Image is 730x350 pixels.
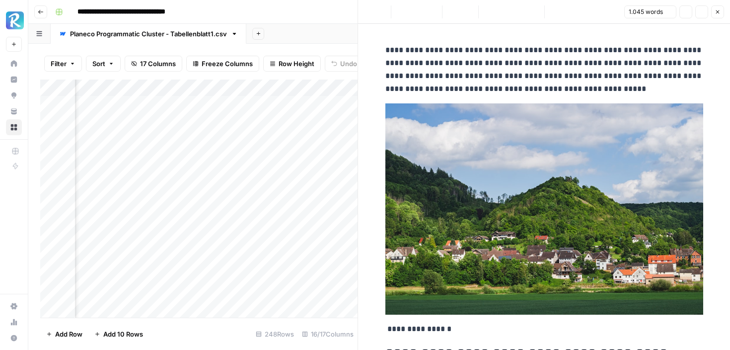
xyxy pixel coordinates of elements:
[55,329,82,339] span: Add Row
[92,59,105,69] span: Sort
[624,5,676,18] button: 1.045 words
[263,56,321,72] button: Row Height
[6,8,22,33] button: Workspace: Radyant
[6,87,22,103] a: Opportunities
[44,56,82,72] button: Filter
[6,314,22,330] a: Usage
[186,56,259,72] button: Freeze Columns
[252,326,298,342] div: 248 Rows
[202,59,253,69] span: Freeze Columns
[298,326,358,342] div: 16/17 Columns
[125,56,182,72] button: 17 Columns
[629,7,663,16] span: 1.045 words
[103,329,143,339] span: Add 10 Rows
[70,29,227,39] div: Planeco Programmatic Cluster - Tabellenblatt1.csv
[140,59,176,69] span: 17 Columns
[6,330,22,346] button: Help + Support
[6,119,22,135] a: Browse
[6,103,22,119] a: Your Data
[6,72,22,87] a: Insights
[6,298,22,314] a: Settings
[340,59,357,69] span: Undo
[325,56,364,72] button: Undo
[40,326,88,342] button: Add Row
[279,59,314,69] span: Row Height
[88,326,149,342] button: Add 10 Rows
[6,11,24,29] img: Radyant Logo
[51,24,246,44] a: Planeco Programmatic Cluster - Tabellenblatt1.csv
[6,56,22,72] a: Home
[86,56,121,72] button: Sort
[51,59,67,69] span: Filter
